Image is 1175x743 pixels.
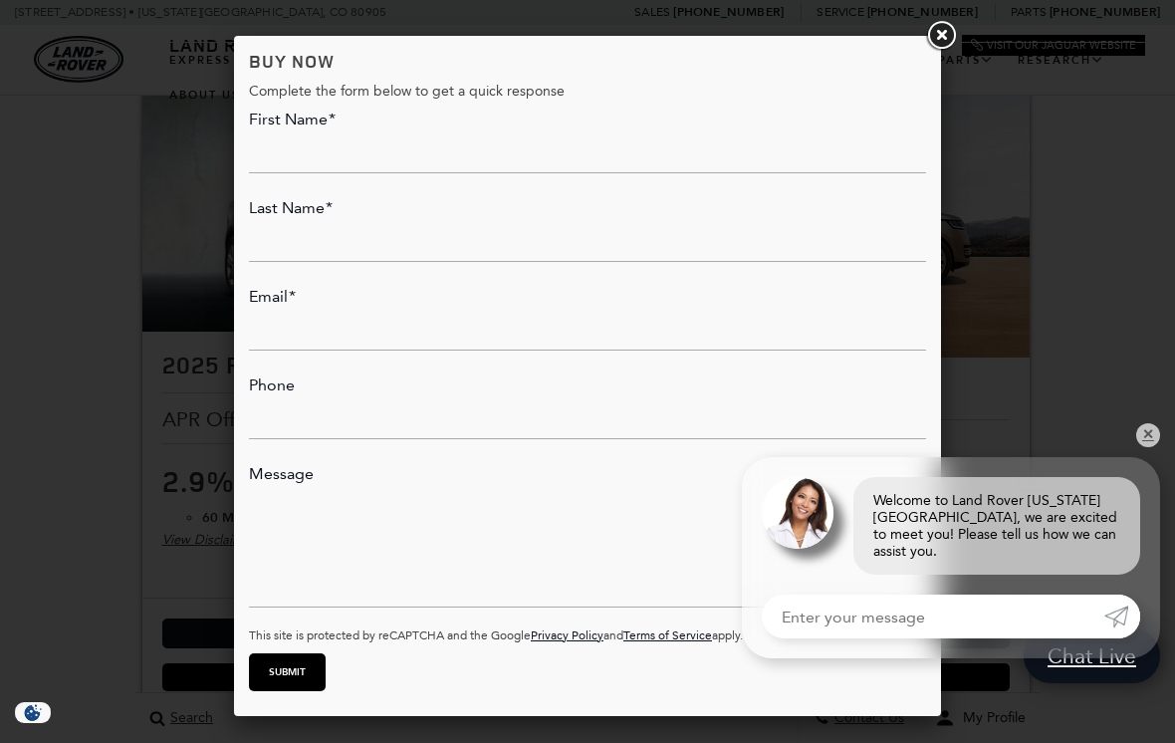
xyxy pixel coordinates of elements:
[10,702,56,723] section: Click to Open Cookie Consent Modal
[623,628,712,642] a: Terms of Service
[249,375,295,394] label: Phone
[249,110,336,128] label: First Name
[249,628,743,642] small: This site is protected by reCAPTCHA and the Google and apply.
[249,464,314,483] label: Message
[853,477,1140,575] div: Welcome to Land Rover [US_STATE][GEOGRAPHIC_DATA], we are excited to meet you! Please tell us how...
[249,287,296,306] label: Email
[249,653,326,691] input: Submit
[531,628,603,642] a: Privacy Policy
[249,51,926,701] form: Buy Now
[1104,595,1140,638] a: Submit
[10,702,56,723] img: Opt-Out Icon
[923,18,959,54] a: Close
[762,477,833,549] img: Agent profile photo
[249,83,565,100] span: Complete the form below to get a quick response
[249,51,926,73] h3: Buy Now
[249,198,333,217] label: Last Name
[762,595,1104,638] input: Enter your message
